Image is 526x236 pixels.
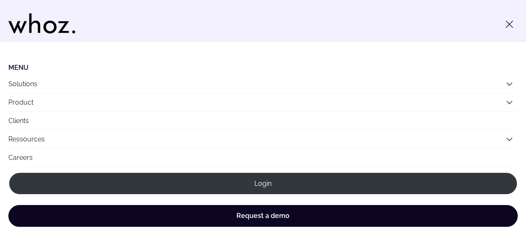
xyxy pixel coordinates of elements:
[8,149,518,167] a: Careers
[501,16,518,33] button: Toggle menu
[8,75,518,93] button: Solutions
[8,205,518,227] a: Request a demo
[8,64,518,72] li: Menu
[8,135,45,143] a: Ressources
[8,112,518,130] a: Clients
[471,181,514,224] iframe: Chatbot
[8,98,33,106] a: Product
[8,172,518,195] a: Login
[8,130,518,148] button: Ressources
[8,93,518,111] button: Product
